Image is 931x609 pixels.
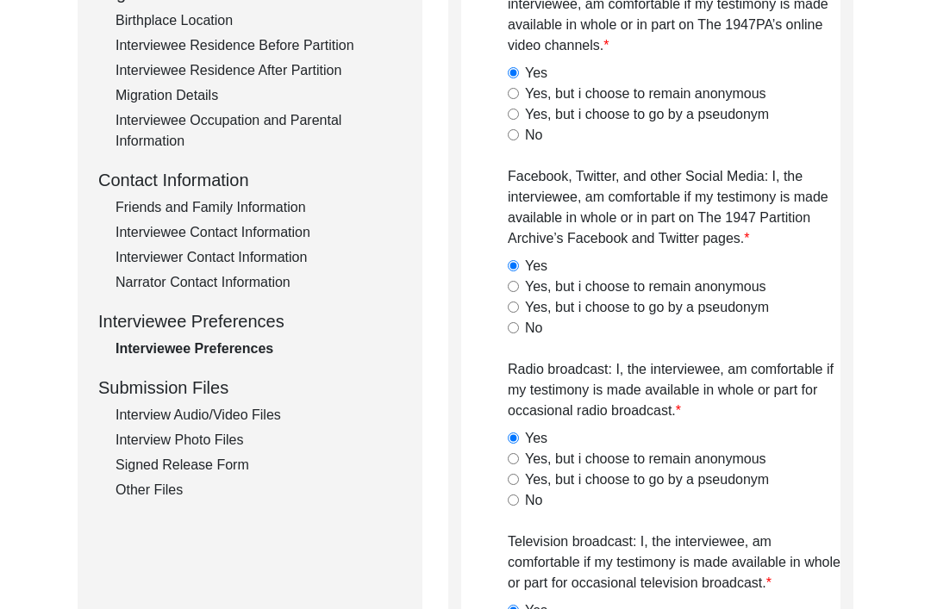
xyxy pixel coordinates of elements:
[116,35,402,56] div: Interviewee Residence Before Partition
[116,247,402,268] div: Interviewer Contact Information
[525,449,766,469] label: Yes, but i choose to remain anonymous
[116,197,402,218] div: Friends and Family Information
[116,110,402,152] div: Interviewee Occupation and Parental Information
[525,277,766,297] label: Yes, but i choose to remain anonymous
[98,308,402,334] div: Interviewee Preferences
[116,480,402,500] div: Other Files
[525,256,547,277] label: Yes
[116,10,402,31] div: Birthplace Location
[525,469,769,490] label: Yes, but i choose to go by a pseudonym
[116,85,402,106] div: Migration Details
[525,428,547,449] label: Yes
[525,318,542,339] label: No
[508,531,840,593] label: Television broadcast: I, the interviewee, am comfortable if my testimony is made available in who...
[116,430,402,451] div: Interview Photo Files
[116,60,402,81] div: Interviewee Residence After Partition
[525,125,542,146] label: No
[116,339,402,359] div: Interviewee Preferences
[525,297,769,318] label: Yes, but i choose to go by a pseudonym
[98,375,402,401] div: Submission Files
[525,63,547,84] label: Yes
[116,272,402,293] div: Narrator Contact Information
[525,490,542,511] label: No
[508,166,840,249] label: Facebook, Twitter, and other Social Media: I, the interviewee, am comfortable if my testimony is ...
[508,359,840,421] label: Radio broadcast: I, the interviewee, am comfortable if my testimony is made available in whole or...
[98,167,402,193] div: Contact Information
[116,455,402,475] div: Signed Release Form
[525,104,769,125] label: Yes, but i choose to go by a pseudonym
[116,222,402,243] div: Interviewee Contact Information
[116,405,402,426] div: Interview Audio/Video Files
[525,84,766,104] label: Yes, but i choose to remain anonymous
